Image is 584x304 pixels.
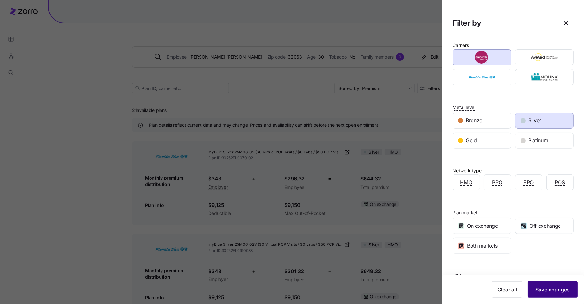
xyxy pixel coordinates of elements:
[528,281,578,298] button: Save changes
[453,209,478,216] span: Plan market
[453,42,469,49] div: Carriers
[458,51,506,64] img: Ambetter
[530,222,561,230] span: Off exchange
[497,286,517,293] span: Clear all
[492,179,503,187] span: PPO
[528,136,548,144] span: Platinum
[521,71,568,84] img: Molina
[528,116,541,124] span: Silver
[535,286,570,293] span: Save changes
[466,136,477,144] span: Gold
[521,51,568,64] img: AvMed
[460,179,472,187] span: HMO
[453,104,475,111] span: Metal level
[453,273,462,279] span: HSA
[524,179,534,187] span: EPO
[555,179,565,187] span: POS
[453,167,482,174] div: Network type
[467,242,498,250] span: Both markets
[458,71,506,84] img: Florida Blue
[492,281,522,298] button: Clear all
[466,116,482,124] span: Bronze
[453,18,553,28] h1: Filter by
[467,222,498,230] span: On exchange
